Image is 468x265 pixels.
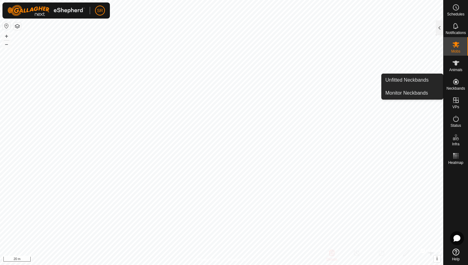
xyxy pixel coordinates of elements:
[14,23,21,30] button: Map Layers
[449,68,462,72] span: Animals
[3,32,10,40] button: +
[446,31,466,35] span: Notifications
[450,124,461,127] span: Status
[385,89,428,97] span: Monitor Neckbands
[7,5,85,16] img: Gallagher Logo
[436,256,438,261] span: i
[451,49,460,53] span: Mobs
[197,257,220,263] a: Privacy Policy
[382,87,443,99] a: Monitor Neckbands
[448,161,463,165] span: Heatmap
[446,87,465,90] span: Neckbands
[444,246,468,263] a: Help
[452,105,459,109] span: VPs
[382,74,443,86] a: Unfitted Neckbands
[3,41,10,48] button: –
[434,255,440,262] button: i
[97,7,103,14] span: SR
[452,142,459,146] span: Infra
[447,12,464,16] span: Schedules
[385,76,429,84] span: Unfitted Neckbands
[3,22,10,30] button: Reset Map
[452,257,460,261] span: Help
[228,257,246,263] a: Contact Us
